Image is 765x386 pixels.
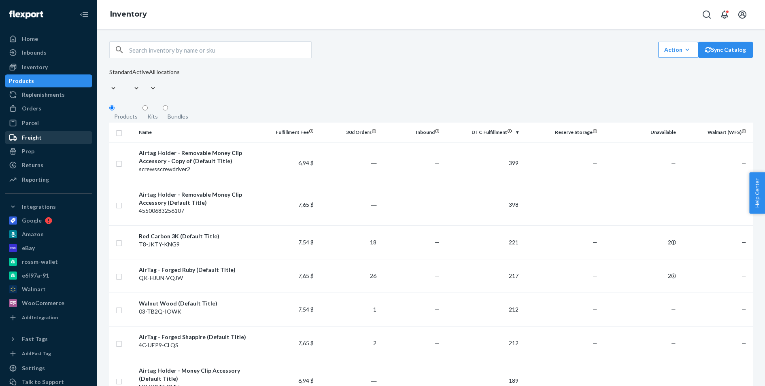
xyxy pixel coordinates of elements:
[522,123,601,142] th: Reserve Storage
[139,240,251,248] div: T8-JKTY-KNG9
[22,271,49,280] div: e6f97a-91
[5,269,92,282] a: e6f97a-91
[22,285,46,293] div: Walmart
[5,74,92,87] a: Products
[139,165,251,173] div: screwsscrewdriver2
[139,308,251,316] div: 03-TB2Q-IOWK
[132,76,133,84] input: Active
[435,306,440,313] span: —
[254,123,317,142] th: Fulfillment Fee
[22,104,41,112] div: Orders
[593,272,597,279] span: —
[139,274,251,282] div: QK-HJUN-VQJW
[5,145,92,158] a: Prep
[139,333,251,341] div: AirTag - Forged Shappire (Default Title)
[22,314,58,321] div: Add Integration
[22,134,42,142] div: Freight
[139,266,251,274] div: AirTag - Forged Ruby (Default Title)
[698,42,753,58] button: Sync Catalog
[163,105,168,110] input: Bundles
[5,255,92,268] a: rossm-wallet
[435,272,440,279] span: —
[5,131,92,144] a: Freight
[139,299,251,308] div: Walnut Wood (Default Title)
[298,159,314,166] span: 6,94 $
[298,339,314,346] span: 7,65 $
[742,377,746,384] span: —
[109,68,132,76] div: Standard
[142,105,148,110] input: Kits
[149,68,180,76] div: All locations
[443,184,522,225] td: 398
[109,105,115,110] input: Products
[139,191,251,207] div: Airtag Holder - Removable Money Clip Accessory (Default Title)
[5,228,92,241] a: Amazon
[317,259,380,293] td: 26
[5,61,92,74] a: Inventory
[22,63,48,71] div: Inventory
[109,76,110,84] input: Standard
[443,123,522,142] th: DTC Fulfillment
[132,68,149,76] div: Active
[22,378,64,386] div: Talk to Support
[22,176,49,184] div: Reporting
[593,306,597,313] span: —
[443,293,522,326] td: 212
[435,201,440,208] span: —
[593,201,597,208] span: —
[76,6,92,23] button: Close Navigation
[129,42,311,58] input: Search inventory by name or sku
[593,339,597,346] span: —
[22,258,58,266] div: rossm-wallet
[5,117,92,129] a: Parcel
[317,184,380,225] td: ―
[679,123,753,142] th: Walmart (WFS)
[22,216,42,225] div: Google
[443,259,522,293] td: 217
[22,35,38,43] div: Home
[110,10,147,19] a: Inventory
[136,123,254,142] th: Name
[147,112,158,121] div: Kits
[298,201,314,208] span: 7,65 $
[5,102,92,115] a: Orders
[593,377,597,384] span: —
[435,377,440,384] span: —
[139,341,251,349] div: 4C-UEP9-CLQS
[5,200,92,213] button: Integrations
[5,362,92,375] a: Settings
[22,364,45,372] div: Settings
[9,11,43,19] img: Flexport logo
[317,142,380,184] td: ―
[22,335,48,343] div: Fast Tags
[443,225,522,259] td: 221
[5,88,92,101] a: Replenishments
[601,225,680,259] td: 2
[749,172,765,214] button: Help Center
[298,272,314,279] span: 7,65 $
[5,173,92,186] a: Reporting
[443,142,522,184] td: 399
[317,123,380,142] th: 30d Orders
[22,299,64,307] div: WooCommerce
[9,77,34,85] div: Products
[658,42,698,58] button: Action
[435,239,440,246] span: —
[671,159,676,166] span: —
[298,377,314,384] span: 6,94 $
[671,339,676,346] span: —
[22,119,39,127] div: Parcel
[5,349,92,358] a: Add Fast Tag
[5,32,92,45] a: Home
[22,91,65,99] div: Replenishments
[139,367,251,383] div: Airtag Holder - Money Clip Accessory (Default Title)
[742,159,746,166] span: —
[5,214,92,227] a: Google
[742,272,746,279] span: —
[601,259,680,293] td: 2
[435,159,440,166] span: —
[5,297,92,310] a: WooCommerce
[22,203,56,211] div: Integrations
[5,333,92,346] button: Fast Tags
[317,326,380,360] td: 2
